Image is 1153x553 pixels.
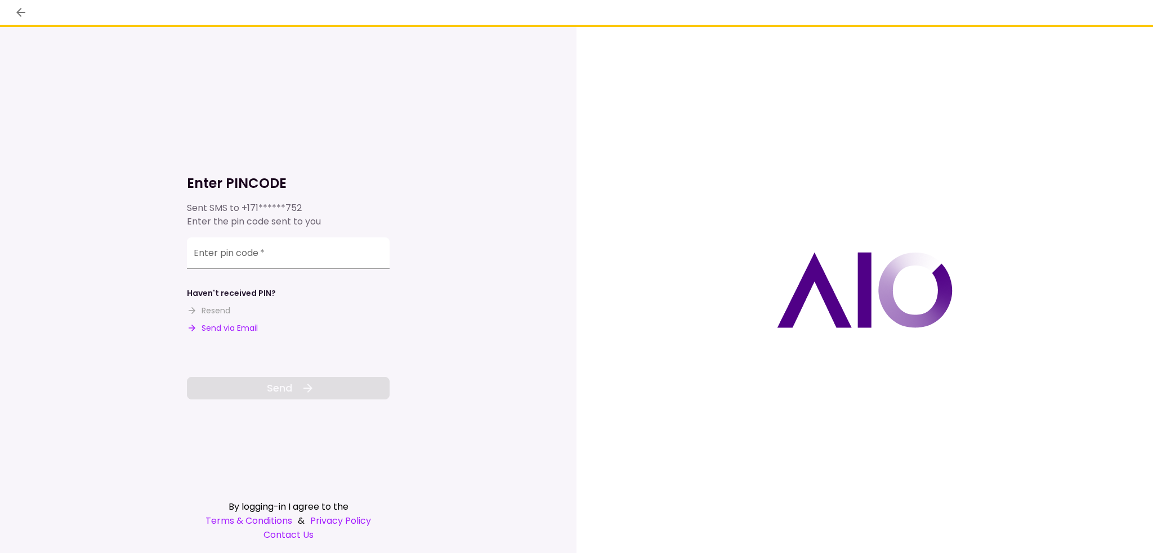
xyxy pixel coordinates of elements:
a: Privacy Policy [310,514,371,528]
button: back [11,3,30,22]
div: By logging-in I agree to the [187,500,390,514]
a: Terms & Conditions [205,514,292,528]
img: AIO logo [777,252,953,328]
span: Send [267,380,292,395]
a: Contact Us [187,528,390,542]
div: Sent SMS to Enter the pin code sent to you [187,201,390,228]
button: Send via Email [187,322,258,334]
button: Send [187,377,390,399]
h1: Enter PINCODE [187,174,390,192]
div: Haven't received PIN? [187,287,276,299]
button: Resend [187,305,230,317]
div: & [187,514,390,528]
